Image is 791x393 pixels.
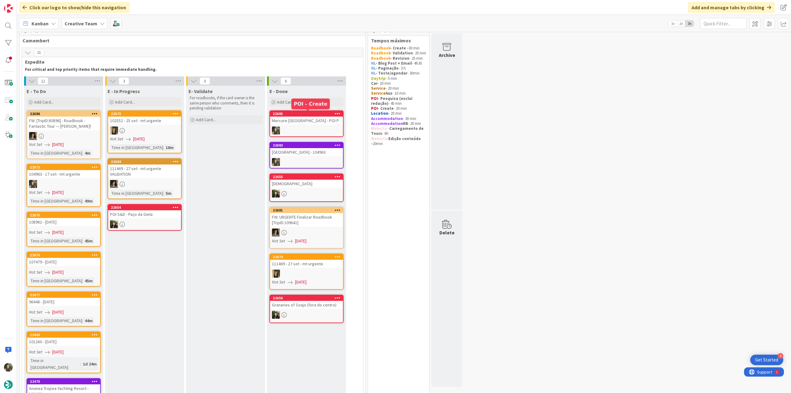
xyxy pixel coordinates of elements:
[29,142,42,147] i: Not Set
[376,61,412,66] strong: - Blog Post + Email
[371,61,426,66] p: - 4h30
[273,296,343,300] div: 22656
[755,357,778,363] div: Get Started
[378,106,394,111] strong: - Create
[83,277,94,284] div: 45m
[270,207,343,213] div: 22681
[371,116,426,121] p: - 30 min
[371,37,421,44] span: Tempos máximos
[371,96,413,106] strong: - Pesquisa (exclui redação)
[270,213,343,227] div: FW: URGENTE Finalizar Roadbook [TripID:109641]
[269,207,344,249] a: 22681FW: URGENTE Finalizar Roadbook [TripID:109641]MSNot Set[DATE]
[371,126,425,136] strong: Carregamento de Tours
[81,361,98,367] div: 1d 24m
[29,317,82,324] div: Time in [GEOGRAPHIC_DATA]
[29,229,42,235] i: Not Set
[29,190,42,195] i: Not Set
[108,88,140,94] span: E - In Progress
[110,180,118,188] img: MS
[371,116,403,121] strong: Accommodation
[200,77,210,85] span: 0
[108,220,181,228] div: BC
[110,136,123,142] i: Not Set
[52,141,64,148] span: [DATE]
[163,190,164,197] span: :
[269,254,344,290] a: 22674111469 - 27 set - mt urgenteSPNot Set[DATE]
[27,212,101,247] a: 22675108962 - [DATE]Not Set[DATE]Time in [GEOGRAPHIC_DATA]:45m
[190,96,261,111] p: For roadbooks, if the card owner is the same person who comments, then it is pending validation
[270,229,343,237] div: MS
[371,56,390,61] strong: Roadbook
[386,91,392,96] strong: Aux
[270,207,343,227] div: 22681FW: URGENTE Finalizar Roadbook [TripID:109641]
[270,158,343,166] div: IG
[108,204,182,231] a: 22654POI S&D - Paço da GielaBC
[188,88,213,94] span: E- Validate
[371,126,426,136] p: - - 6h
[108,126,181,135] div: SP
[376,66,399,71] strong: - Paginação
[27,292,101,327] a: 2267796448 - [DATE]Not Set[DATE]Time in [GEOGRAPHIC_DATA]:44m
[270,254,343,268] div: 22674111469 - 27 set - mt urgente
[281,77,291,85] span: 6
[270,254,343,260] div: 22674
[29,357,80,371] div: Time in [GEOGRAPHIC_DATA]
[119,77,129,85] span: 3
[273,208,343,212] div: 22681
[4,380,13,389] img: avatar
[270,148,343,156] div: [GEOGRAPHIC_DATA] - 104963
[272,279,285,285] i: Not Set
[273,143,343,147] div: 22683
[27,117,100,130] div: FW: [TripID:80896] - Roadbook - Fantastic Tour — [PERSON_NAME]!
[371,70,376,76] strong: NL
[272,126,280,135] img: IG
[25,59,355,65] span: Expedite
[27,212,100,218] div: 22675
[27,180,100,188] div: IG
[32,2,34,7] div: 1
[82,237,83,244] span: :
[108,210,181,218] div: POI S&D - Paço da Giela
[110,144,163,151] div: Time in [GEOGRAPHIC_DATA]
[29,269,42,275] i: Not Set
[390,50,413,56] strong: - Validation
[273,175,343,179] div: 22655
[27,111,100,117] div: 22686
[111,205,181,210] div: 22654
[371,96,426,106] p: - 45 min
[29,150,82,156] div: Time in [GEOGRAPHIC_DATA]
[403,121,408,126] strong: RB
[13,1,28,8] span: Support
[108,117,181,125] div: 102552 - 25 set - mt urgente
[390,45,408,51] strong: - Create -
[52,229,64,236] span: [DATE]
[269,110,344,137] a: 22685Mercure [GEOGRAPHIC_DATA] - POI PIG
[27,292,100,306] div: 2267796448 - [DATE]
[27,292,100,298] div: 22677
[371,56,426,61] p: - 25 min
[27,164,100,170] div: 22672
[52,269,64,276] span: [DATE]
[82,150,83,156] span: :
[27,332,100,346] div: 22460101260 - [DATE]
[371,126,387,131] strong: Website
[27,164,100,178] div: 22672104963 - 17 set - mt urgente
[111,160,181,164] div: 22684
[371,136,387,141] strong: Website
[270,143,343,148] div: 22683
[82,317,83,324] span: :
[371,50,390,56] strong: Roadbook
[27,332,100,338] div: 22460
[4,363,13,372] img: IG
[270,174,343,188] div: 22655[DEMOGRAPHIC_DATA]
[371,76,426,81] p: - 5 min
[371,106,378,111] strong: POI
[270,295,343,301] div: 22656
[272,229,280,237] img: MS
[108,159,181,178] div: 22684111469 - 27 set - mt urgente VALIDATION
[30,293,100,297] div: 22677
[269,142,344,169] a: 22683[GEOGRAPHIC_DATA] - 104963IG
[272,270,280,278] img: SP
[27,338,100,346] div: 101260 - [DATE]
[52,349,64,355] span: [DATE]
